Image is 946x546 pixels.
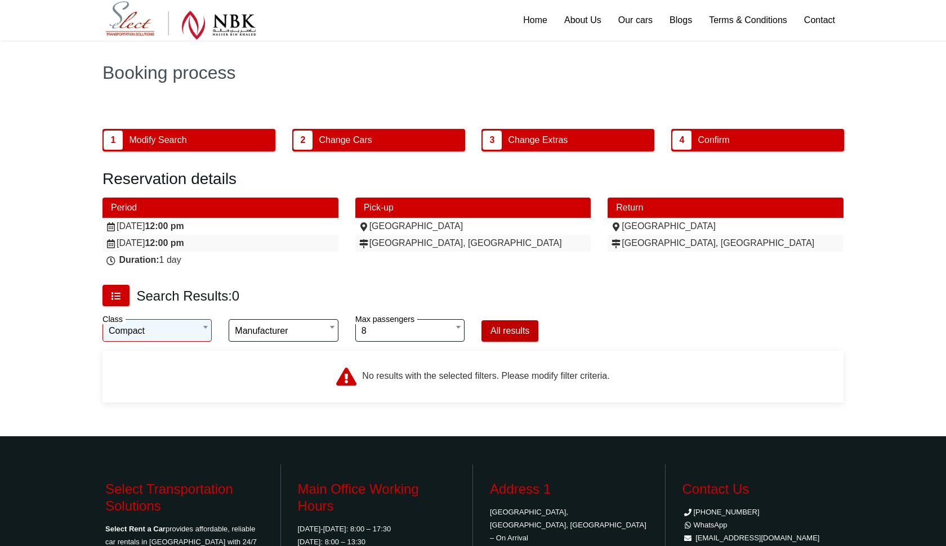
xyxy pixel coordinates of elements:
div: [DATE] [105,238,336,249]
h3: Main Office Working Hours [298,481,456,514]
div: Return [608,198,844,218]
div: [GEOGRAPHIC_DATA] [610,221,841,232]
div: Period [102,198,338,218]
span: 8 [355,319,465,342]
span: Change Extras [504,129,572,151]
span: Manufacturer [229,319,338,342]
a: [GEOGRAPHIC_DATA], [GEOGRAPHIC_DATA], [GEOGRAPHIC_DATA] – On Arrival [490,508,646,542]
strong: 12:00 pm [145,238,184,248]
a: [EMAIL_ADDRESS][DOMAIN_NAME] [695,534,819,542]
span: 1 [104,131,123,150]
strong: Select Rent a Car [105,525,166,533]
div: Pick-up [355,198,591,218]
span: Compact [102,319,212,342]
a: WhatsApp [682,521,728,529]
span: Confirm [694,129,733,151]
span: Change Cars [315,129,376,151]
a: [PHONE_NUMBER] [682,508,760,516]
div: [DATE] [105,221,336,232]
strong: 12:00 pm [145,221,184,231]
div: [GEOGRAPHIC_DATA], [GEOGRAPHIC_DATA] [610,238,841,249]
span: 0 [232,288,239,303]
button: 3 Change Extras [481,129,654,151]
span: 3 [483,131,502,150]
span: Compact [109,320,206,342]
strong: Duration: [119,255,159,265]
button: 1 Modify Search [102,129,275,151]
div: [GEOGRAPHIC_DATA], [GEOGRAPHIC_DATA] [358,238,588,249]
div: 1 day [105,254,336,266]
span: 2 [293,131,313,150]
h2: Reservation details [102,169,844,189]
div: [GEOGRAPHIC_DATA] [358,221,588,232]
span: 8 [362,320,458,342]
label: Class [102,315,126,324]
span: 4 [672,131,691,150]
button: 2 Change Cars [292,129,465,151]
h3: Search Results: [136,288,239,305]
button: All results [481,320,538,342]
button: 4 Confirm [671,129,844,151]
div: No results with the selected filters. Please modify filter criteria. [102,351,844,402]
img: Select Rent a Car [105,1,256,40]
h3: Contact Us [682,481,841,498]
h1: Booking process [102,64,844,82]
span: Modify Search [125,129,190,151]
h3: Address 1 [490,481,648,498]
label: Max passengers [355,315,418,324]
span: Manufacturer [235,320,332,342]
h3: Select Transportation Solutions [105,481,264,514]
